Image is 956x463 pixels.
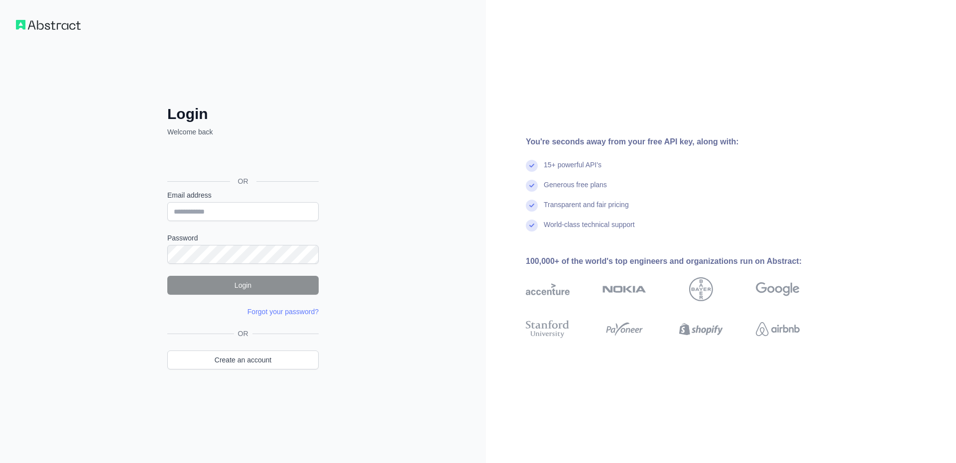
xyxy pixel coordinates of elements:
[167,233,319,243] label: Password
[544,180,607,200] div: Generous free plans
[167,276,319,295] button: Login
[234,329,252,339] span: OR
[602,318,646,340] img: payoneer
[167,190,319,200] label: Email address
[756,277,800,301] img: google
[526,180,538,192] img: check mark
[544,160,601,180] div: 15+ powerful API's
[689,277,713,301] img: bayer
[167,105,319,123] h2: Login
[526,160,538,172] img: check mark
[526,220,538,231] img: check mark
[526,255,832,267] div: 100,000+ of the world's top engineers and organizations run on Abstract:
[16,20,81,30] img: Workflow
[544,200,629,220] div: Transparent and fair pricing
[544,220,635,239] div: World-class technical support
[756,318,800,340] img: airbnb
[679,318,723,340] img: shopify
[526,200,538,212] img: check mark
[602,277,646,301] img: nokia
[162,148,322,170] iframe: Sign in with Google Button
[247,308,319,316] a: Forgot your password?
[230,176,256,186] span: OR
[526,277,570,301] img: accenture
[167,350,319,369] a: Create an account
[526,136,832,148] div: You're seconds away from your free API key, along with:
[526,318,570,340] img: stanford university
[167,127,319,137] p: Welcome back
